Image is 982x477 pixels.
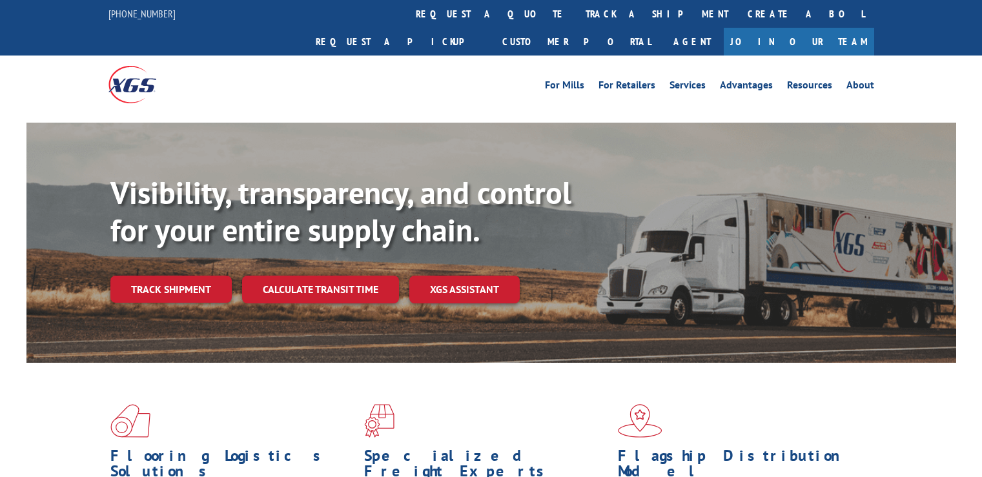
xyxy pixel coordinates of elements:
a: For Mills [545,80,584,94]
a: [PHONE_NUMBER] [108,7,176,20]
a: Advantages [720,80,773,94]
a: Calculate transit time [242,276,399,303]
a: Track shipment [110,276,232,303]
a: Customer Portal [493,28,660,56]
b: Visibility, transparency, and control for your entire supply chain. [110,172,571,250]
img: xgs-icon-flagship-distribution-model-red [618,404,662,438]
img: xgs-icon-total-supply-chain-intelligence-red [110,404,150,438]
img: xgs-icon-focused-on-flooring-red [364,404,394,438]
a: Resources [787,80,832,94]
a: About [846,80,874,94]
a: XGS ASSISTANT [409,276,520,303]
a: Join Our Team [724,28,874,56]
a: Request a pickup [306,28,493,56]
a: For Retailers [598,80,655,94]
a: Services [670,80,706,94]
a: Agent [660,28,724,56]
